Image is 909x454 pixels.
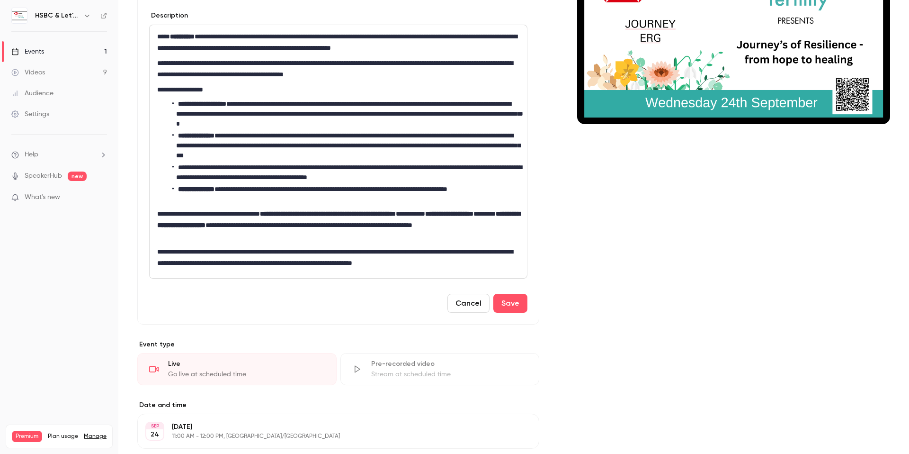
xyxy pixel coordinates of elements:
div: Events [11,47,44,56]
li: help-dropdown-opener [11,150,107,160]
span: Help [25,150,38,160]
span: Premium [12,431,42,442]
h6: HSBC & Let's All Talk Fertility [35,11,80,20]
div: editor [150,25,527,278]
iframe: Noticeable Trigger [96,193,107,202]
section: description [149,25,527,279]
a: SpeakerHub [25,171,62,181]
div: Go live at scheduled time [168,370,325,379]
p: Event type [137,340,539,349]
span: Plan usage [48,433,78,440]
button: Save [493,294,527,313]
img: HSBC & Let's All Talk Fertility [12,8,27,23]
label: Date and time [137,400,539,410]
a: Manage [84,433,107,440]
p: 24 [151,430,159,439]
div: Stream at scheduled time [371,370,528,379]
div: Videos [11,68,45,77]
div: Pre-recorded video [371,359,528,369]
label: Description [149,11,188,20]
div: Audience [11,89,53,98]
div: Live [168,359,325,369]
span: What's new [25,192,60,202]
button: Cancel [447,294,490,313]
span: new [68,172,87,181]
p: [DATE] [172,422,489,432]
div: Settings [11,109,49,119]
div: LiveGo live at scheduled time [137,353,337,385]
div: Pre-recorded videoStream at scheduled time [340,353,540,385]
p: 11:00 AM - 12:00 PM, [GEOGRAPHIC_DATA]/[GEOGRAPHIC_DATA] [172,433,489,440]
div: SEP [146,423,163,429]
